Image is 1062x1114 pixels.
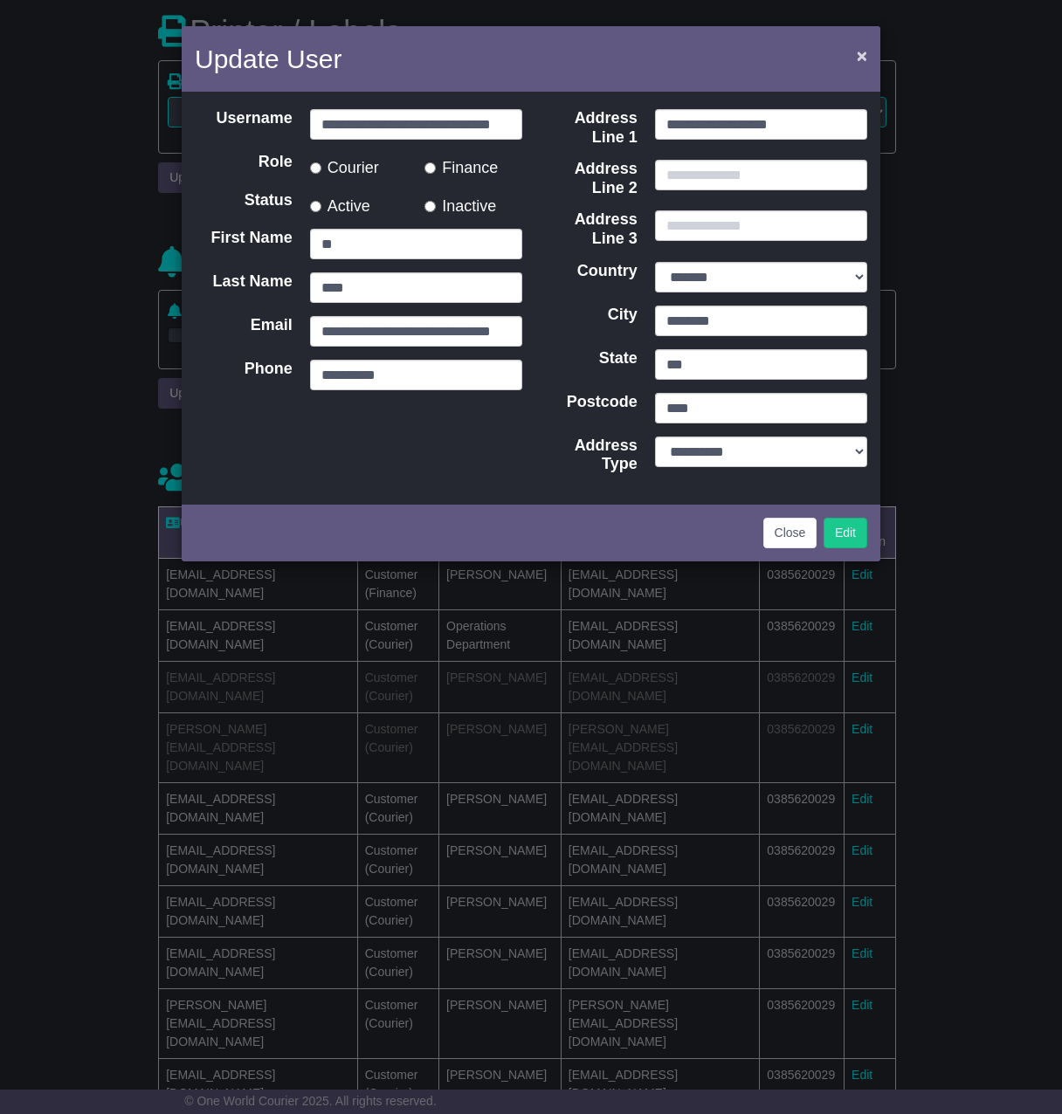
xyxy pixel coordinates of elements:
label: First Name [186,229,301,259]
label: Email [186,316,301,347]
label: Address Line 2 [531,160,646,197]
label: Postcode [531,393,646,423]
label: Status [186,191,301,217]
button: Edit [824,518,867,548]
input: Courier [310,162,321,174]
label: Finance [424,153,498,178]
label: Courier [310,153,379,178]
label: Last Name [186,272,301,303]
label: Address Line 1 [531,109,646,147]
h4: Update User [195,39,341,79]
label: Phone [186,360,301,390]
input: Finance [424,162,436,174]
span: × [857,45,867,65]
label: Address Line 3 [531,210,646,248]
label: State [531,349,646,380]
label: Role [186,153,301,178]
input: Active [310,201,321,212]
button: Close [848,38,876,73]
button: Close [763,518,817,548]
label: Country [531,262,646,292]
label: Address Type [531,437,646,474]
label: City [531,306,646,336]
label: Active [310,191,370,217]
input: Inactive [424,201,436,212]
label: Username [186,109,301,140]
label: Inactive [424,191,496,217]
